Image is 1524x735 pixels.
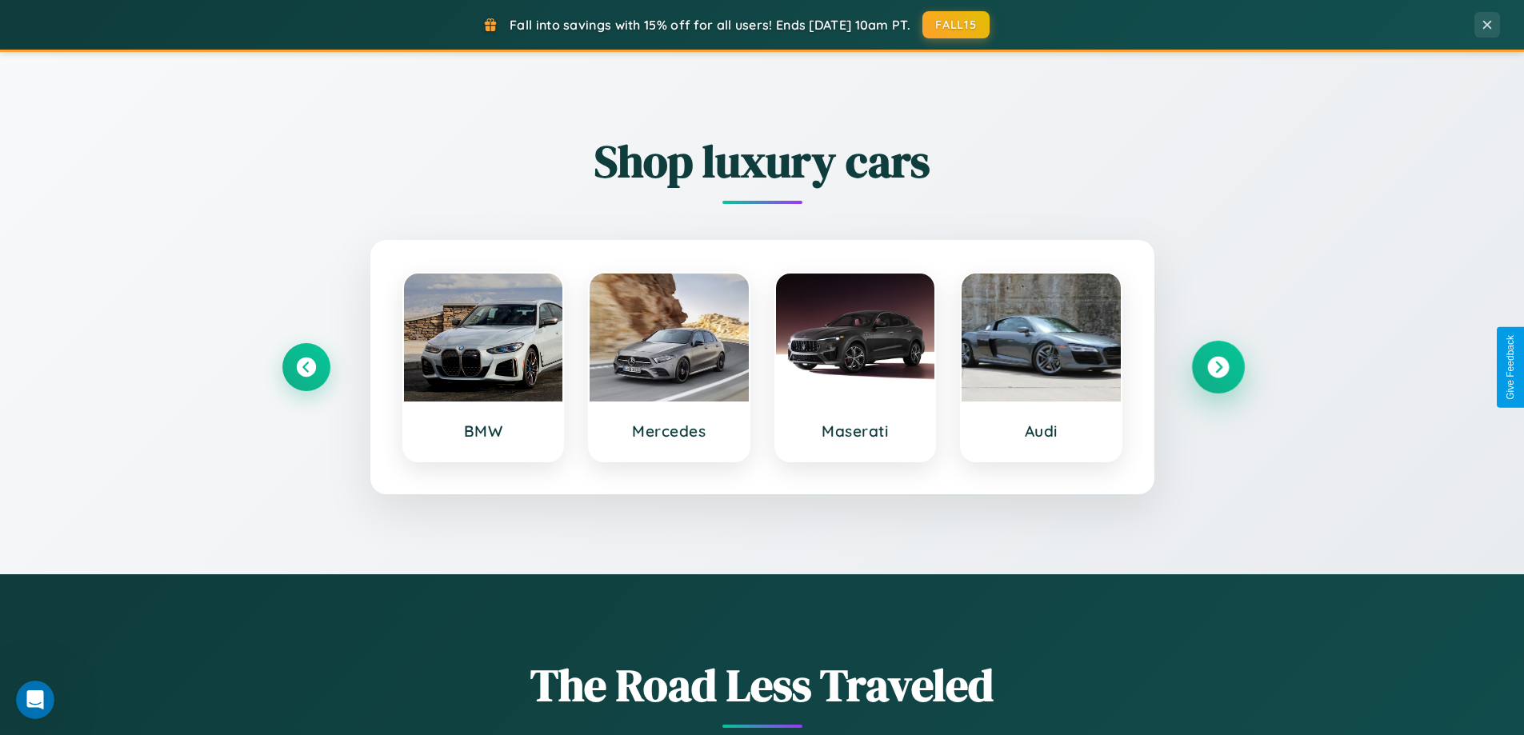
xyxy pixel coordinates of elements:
[606,421,733,441] h3: Mercedes
[1505,335,1516,400] div: Give Feedback
[420,421,547,441] h3: BMW
[978,421,1105,441] h3: Audi
[510,17,910,33] span: Fall into savings with 15% off for all users! Ends [DATE] 10am PT.
[16,681,54,719] iframe: Intercom live chat
[282,654,1242,716] h1: The Road Less Traveled
[922,11,990,38] button: FALL15
[282,130,1242,192] h2: Shop luxury cars
[792,421,919,441] h3: Maserati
